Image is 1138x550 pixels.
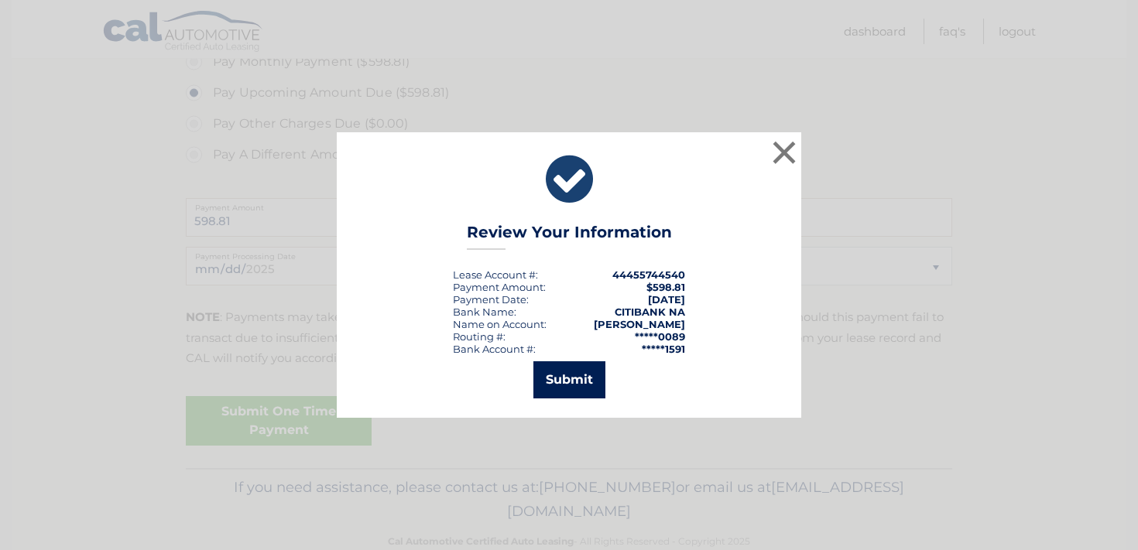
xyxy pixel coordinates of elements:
div: Name on Account: [453,318,547,330]
h3: Review Your Information [467,223,672,250]
span: $598.81 [646,281,685,293]
strong: CITIBANK NA [615,306,685,318]
span: Payment Date [453,293,526,306]
strong: 44455744540 [612,268,685,281]
div: Bank Name: [453,306,516,318]
div: Bank Account #: [453,343,536,355]
strong: [PERSON_NAME] [594,318,685,330]
button: Submit [533,361,605,398]
div: Lease Account #: [453,268,538,281]
div: Routing #: [453,330,506,343]
div: : [453,293,529,306]
div: Payment Amount: [453,281,546,293]
span: [DATE] [648,293,685,306]
button: × [769,137,800,168]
